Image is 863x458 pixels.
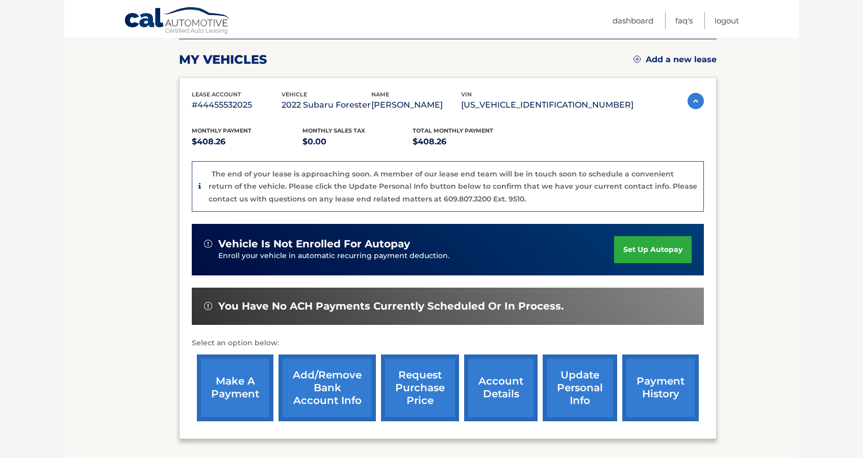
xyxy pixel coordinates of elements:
[464,354,538,421] a: account details
[204,302,212,310] img: alert-white.svg
[218,238,410,250] span: vehicle is not enrolled for autopay
[209,169,697,203] p: The end of your lease is approaching soon. A member of our lease end team will be in touch soon t...
[371,98,461,112] p: [PERSON_NAME]
[302,135,413,149] p: $0.00
[218,250,614,262] p: Enroll your vehicle in automatic recurring payment deduction.
[688,93,704,109] img: accordion-active.svg
[278,354,376,421] a: Add/Remove bank account info
[371,91,389,98] span: name
[543,354,617,421] a: update personal info
[192,127,251,134] span: Monthly Payment
[197,354,273,421] a: make a payment
[381,354,459,421] a: request purchase price
[715,12,739,29] a: Logout
[622,354,699,421] a: payment history
[124,7,231,36] a: Cal Automotive
[192,337,704,349] p: Select an option below:
[461,91,472,98] span: vin
[613,12,653,29] a: Dashboard
[282,98,371,112] p: 2022 Subaru Forester
[413,127,493,134] span: Total Monthly Payment
[192,98,282,112] p: #44455532025
[461,98,633,112] p: [US_VEHICLE_IDENTIFICATION_NUMBER]
[204,240,212,248] img: alert-white.svg
[282,91,307,98] span: vehicle
[633,56,641,63] img: add.svg
[192,91,241,98] span: lease account
[192,135,302,149] p: $408.26
[633,55,717,65] a: Add a new lease
[302,127,365,134] span: Monthly sales Tax
[218,300,564,313] span: You have no ACH payments currently scheduled or in process.
[675,12,693,29] a: FAQ's
[413,135,523,149] p: $408.26
[179,52,267,67] h2: my vehicles
[614,236,692,263] a: set up autopay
